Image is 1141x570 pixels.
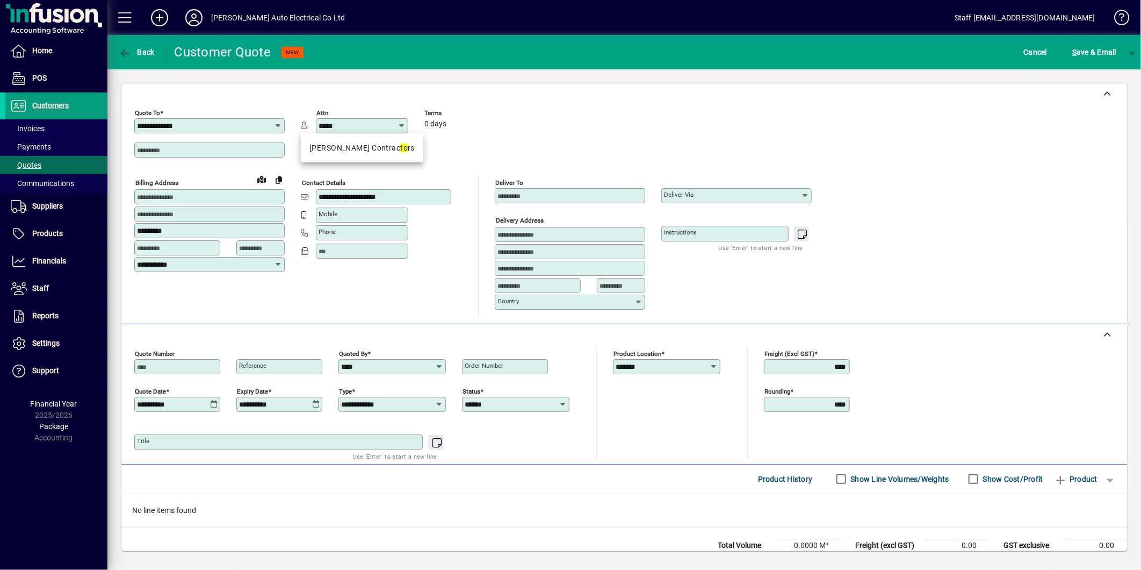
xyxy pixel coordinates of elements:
[253,170,270,188] a: View on map
[119,48,155,56] span: Back
[32,229,63,238] span: Products
[39,422,68,431] span: Package
[5,193,107,220] a: Suppliers
[32,74,47,82] span: POS
[32,202,63,210] span: Suppliers
[237,387,268,395] mat-label: Expiry date
[11,124,45,133] span: Invoices
[998,539,1063,552] td: GST exclusive
[1021,42,1050,62] button: Cancel
[31,400,77,408] span: Financial Year
[135,109,160,117] mat-label: Quote To
[5,303,107,330] a: Reports
[121,494,1127,527] div: No line items found
[424,120,446,129] span: 0 days
[1063,539,1127,552] td: 0.00
[135,350,175,357] mat-label: Quote number
[32,284,49,293] span: Staff
[5,275,107,302] a: Staff
[981,474,1043,484] label: Show Cost/Profit
[5,65,107,92] a: POS
[424,110,489,117] span: Terms
[758,471,813,488] span: Product History
[239,362,266,369] mat-label: Reference
[495,179,523,187] mat-label: Deliver To
[1072,48,1077,56] span: S
[286,49,299,56] span: NEW
[339,387,352,395] mat-label: Type
[1072,44,1116,61] span: ave & Email
[11,179,74,188] span: Communications
[465,362,503,369] mat-label: Order number
[32,339,60,347] span: Settings
[270,171,287,188] button: Copy to Delivery address
[316,109,328,117] mat-label: Attn
[664,229,697,236] mat-label: Instructions
[497,297,519,305] mat-label: Country
[175,44,271,61] div: Customer Quote
[177,8,211,27] button: Profile
[1067,42,1122,62] button: Save & Email
[849,474,949,484] label: Show Line Volumes/Weights
[339,350,367,357] mat-label: Quoted by
[1054,471,1097,488] span: Product
[5,330,107,357] a: Settings
[301,138,423,158] mat-option: Johnson Contractors
[1024,44,1048,61] span: Cancel
[1106,2,1128,37] a: Knowledge Base
[135,387,166,395] mat-label: Quote date
[5,119,107,138] a: Invoices
[32,311,59,320] span: Reports
[955,9,1095,26] div: Staff [EMAIL_ADDRESS][DOMAIN_NAME]
[5,220,107,247] a: Products
[211,9,345,26] div: [PERSON_NAME] Auto Electrical Co Ltd
[5,174,107,193] a: Communications
[613,350,661,357] mat-label: Product location
[712,539,777,552] td: Total Volume
[1049,469,1103,489] button: Product
[777,539,841,552] td: 0.0000 M³
[463,387,480,395] mat-label: Status
[754,469,817,489] button: Product History
[319,210,337,218] mat-label: Mobile
[32,101,69,110] span: Customers
[764,350,814,357] mat-label: Freight (excl GST)
[925,539,990,552] td: 0.00
[353,450,437,462] mat-hint: Use 'Enter' to start a new line
[32,366,59,375] span: Support
[142,8,177,27] button: Add
[5,38,107,65] a: Home
[850,539,925,552] td: Freight (excl GST)
[32,256,66,265] span: Financials
[719,241,803,254] mat-hint: Use 'Enter' to start a new line
[319,228,336,236] mat-label: Phone
[664,191,694,198] mat-label: Deliver via
[116,42,157,62] button: Back
[5,358,107,384] a: Support
[5,156,107,174] a: Quotes
[400,144,408,152] em: to
[11,142,51,151] span: Payments
[5,138,107,156] a: Payments
[5,248,107,275] a: Financials
[107,42,167,62] app-page-header-button: Back
[309,142,415,154] div: [PERSON_NAME] Contrac rs
[137,437,149,445] mat-label: Title
[11,161,41,169] span: Quotes
[32,46,52,55] span: Home
[764,387,790,395] mat-label: Rounding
